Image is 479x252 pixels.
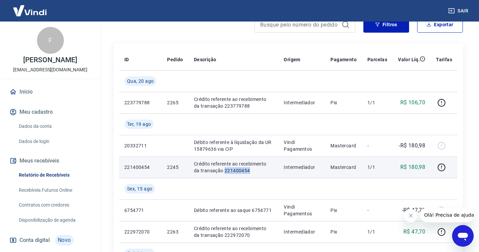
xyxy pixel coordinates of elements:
a: Início [8,84,92,99]
a: Relatório de Recebíveis [16,168,92,182]
p: R$ 106,70 [400,99,426,107]
p: Origem [284,56,300,63]
p: Crédito referente ao recebimento da transação 221400454 [194,160,273,174]
a: Contratos com credores [16,198,92,212]
p: Intermediador [284,228,320,235]
span: Olá! Precisa de ajuda? [4,5,56,10]
a: Dados da conta [16,119,92,133]
a: Dados de login [16,135,92,148]
p: Crédito referente ao recebimento da transação 223779788 [194,96,273,109]
p: -R$ 180,98 [399,142,425,150]
p: Mastercard [330,142,357,149]
p: R$ 180,98 [400,163,426,171]
span: Ter, 19 ago [127,121,151,128]
button: Meu cadastro [8,105,92,119]
p: 1/1 [367,99,387,106]
p: Intermediador [284,99,320,106]
p: Pix [330,99,357,106]
span: Qua, 20 ago [127,78,154,84]
p: -R$ 47,70 [402,206,426,214]
p: Parcelas [367,56,387,63]
a: Disponibilização de agenda [16,213,92,227]
img: Vindi [8,0,52,21]
p: Pix [330,228,357,235]
p: Descrição [194,56,216,63]
iframe: Fechar mensagem [404,209,417,222]
p: 221400454 [124,164,156,171]
p: Débito referente à liquidação da UR 15879636 via CIP [194,139,273,152]
button: Sair [447,5,471,17]
a: Conta digitalNovo [8,232,92,248]
p: 20332711 [124,142,156,149]
p: Crédito referente ao recebimento da transação 222972070 [194,225,273,239]
div: F [37,27,64,54]
p: Pagamento [330,56,357,63]
p: Vindi Pagamentos [284,139,320,152]
p: 1/1 [367,228,387,235]
p: - [367,207,387,214]
span: Sex, 15 ago [127,185,152,192]
button: Exportar [417,16,463,33]
p: 2263 [167,228,183,235]
p: 1/1 [367,164,387,171]
p: Valor Líq. [398,56,420,63]
iframe: Mensagem da empresa [420,208,474,222]
iframe: Botão para abrir a janela de mensagens [452,225,474,247]
p: ID [124,56,129,63]
p: Intermediador [284,164,320,171]
p: [EMAIL_ADDRESS][DOMAIN_NAME] [13,66,87,73]
p: Pedido [167,56,183,63]
button: Filtros [363,16,409,33]
p: [PERSON_NAME] [23,57,77,64]
p: - [367,142,387,149]
p: Mastercard [330,164,357,171]
p: Vindi Pagamentos [284,204,320,217]
p: Débito referente ao saque 6754771 [194,207,273,214]
p: 222972070 [124,228,156,235]
p: 223779788 [124,99,156,106]
button: Meus recebíveis [8,153,92,168]
span: Conta digital [19,236,50,245]
p: 6754771 [124,207,156,214]
input: Busque pelo número do pedido [260,20,339,30]
p: 2265 [167,99,183,106]
span: Novo [55,235,74,246]
p: R$ 47,70 [403,228,425,236]
a: Recebíveis Futuros Online [16,183,92,197]
p: Pix [330,207,357,214]
p: Tarifas [436,56,452,63]
p: 2245 [167,164,183,171]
